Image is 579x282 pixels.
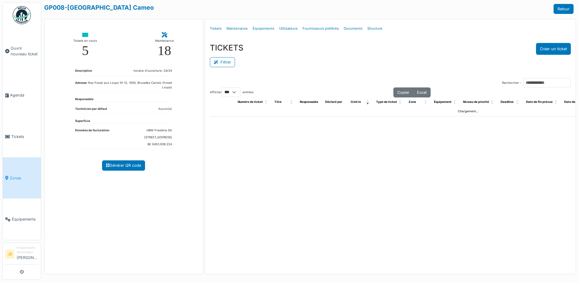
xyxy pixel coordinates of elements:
[413,87,431,97] button: Excel
[491,97,495,107] span: Niveau de priorité: Activate to sort
[10,175,38,181] span: Zones
[516,97,520,107] span: Deadline: Activate to sort
[75,107,107,114] dt: Technicien par défaut
[68,28,102,62] a: Tickets en cours 5
[393,87,413,97] button: Copier
[210,57,235,67] button: Filtrer
[150,28,179,62] a: Maintenance 18
[376,100,397,103] span: Type de ticket
[3,116,41,157] a: Tickets
[238,100,263,103] span: Numéro de ticket
[5,250,14,259] li: JB
[365,21,385,36] a: Structure
[366,97,370,107] span: Créé le: Activate to remove sorting
[44,4,154,11] a: GP008-[GEOGRAPHIC_DATA] Cameo
[5,245,38,264] a: JB Responsable demandeur[PERSON_NAME]
[158,107,172,111] dd: Aucun(e)
[75,128,109,149] dt: Données de facturation
[409,100,416,103] span: Zone
[453,97,457,107] span: Équipement: Activate to sort
[554,97,558,107] span: Date de fin prévue: Activate to sort
[157,44,171,57] div: 18
[399,97,402,107] span: Type de ticket: Activate to sort
[144,128,172,133] dd: HBW Freetime SA
[210,43,243,52] h3: TICKETS
[3,157,41,199] a: Zones
[144,135,172,140] dd: [STREET_ADDRESS]
[82,44,89,57] div: 5
[250,21,277,36] a: Équipements
[397,90,409,95] span: Copier
[17,245,38,255] div: Responsable demandeur
[75,97,94,102] dt: Responsable
[434,100,452,103] span: Équipement
[3,28,41,75] a: Ouvrir nouveau ticket
[325,100,342,103] span: Déclaré par
[13,6,31,24] img: Badge_color-CXgf-gQk.svg
[265,97,268,107] span: Numéro de ticket: Activate to sort
[224,21,250,36] a: Maintenance
[501,100,514,103] span: Deadline
[274,100,282,103] span: Titre
[502,81,521,85] label: Rechercher :
[351,100,361,103] span: Créé le
[554,4,574,14] a: Retour
[424,97,428,107] span: Zone: Activate to sort
[222,87,240,97] select: Afficherentrées
[290,97,294,107] span: Titre: Activate to sort
[341,21,365,36] a: Documents
[155,38,174,44] div: Maintenance
[102,160,145,170] a: Générer QR code
[12,216,38,222] span: Équipements
[300,21,341,36] a: Fournisseurs préférés
[73,38,97,44] div: Tickets en cours
[11,45,38,57] span: Ouvrir nouveau ticket
[210,87,253,97] label: Afficher entrées
[75,81,87,92] dt: Adresse
[300,100,318,103] span: Responsable
[144,142,172,147] dd: BE 0453.938.224
[277,21,300,36] a: Utilisateurs
[526,100,553,103] span: Date de fin prévue
[3,198,41,240] a: Équipements
[463,100,489,103] span: Niveau de priorité
[87,81,172,90] dd: Rue Fossé aux Loups 10-12, 1000, Bruxelles Caméo (Fossé Loups)
[75,119,90,123] dt: Superficie
[10,92,38,98] span: Agenda
[536,43,571,55] button: Créer un ticket
[11,134,38,139] span: Tickets
[17,245,38,263] li: [PERSON_NAME]
[3,75,41,116] a: Agenda
[134,69,172,73] dd: horaire d'ouverture: 24/24
[75,69,92,76] dt: Description
[207,21,224,36] a: Tickets
[417,90,427,95] span: Excel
